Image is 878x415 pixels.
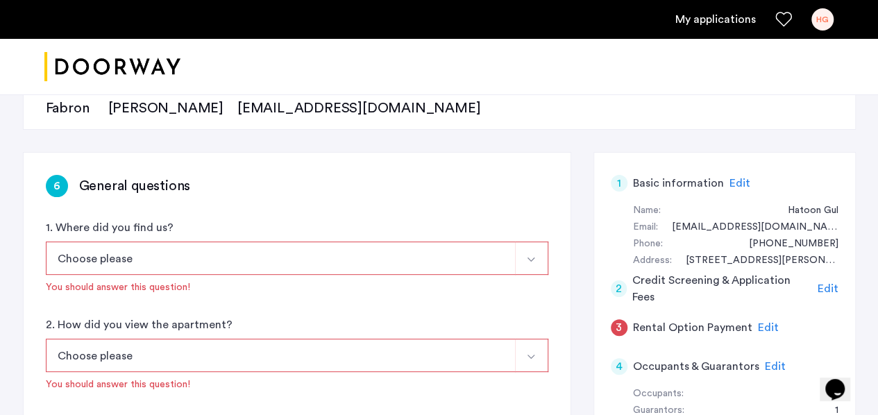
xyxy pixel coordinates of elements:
div: 2 [611,280,627,297]
img: arrow [525,254,537,265]
button: Select option [46,242,516,275]
a: My application [675,11,756,28]
div: HG [811,8,834,31]
span: Edit [765,361,786,372]
label: 1. Where did you find us? [46,219,174,236]
label: 2. How did you view the apartment? [46,316,233,333]
div: 4 [819,386,838,403]
h5: Credit Screening & Application Fees [632,272,812,305]
img: arrow [525,351,537,362]
a: Favorites [775,11,792,28]
div: [EMAIL_ADDRESS][DOMAIN_NAME] [237,99,494,118]
span: Edit [729,178,750,189]
h3: General questions [79,176,191,196]
div: Phone: [633,236,663,253]
button: Select option [46,339,516,372]
div: Name: [633,203,661,219]
span: Edit [758,322,779,333]
div: hatoonguls@gmail.com [658,219,838,236]
div: You should answer this question! [46,378,548,391]
div: Occupants: [633,386,684,403]
button: Select option [515,339,548,372]
button: Select option [515,242,548,275]
div: 1 [611,175,627,192]
div: Hatoon Gul [774,203,838,219]
div: 4 [611,358,627,375]
a: Cazamio logo [44,41,180,93]
img: logo [44,41,180,93]
div: 3 [611,319,627,336]
div: [PERSON_NAME] [108,99,223,118]
div: Email: [633,219,658,236]
iframe: chat widget [820,359,864,401]
div: Fabron [46,99,94,118]
div: You should answer this question! [46,280,548,294]
span: Edit [818,283,838,294]
div: Address: [633,253,672,269]
h5: Basic information [633,175,724,192]
h5: Rental Option Payment [633,319,752,336]
h5: Occupants & Guarantors [633,358,759,375]
div: 356 Bigelow St [672,253,838,269]
div: 6 [46,175,68,197]
div: +12673662575 [735,236,838,253]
